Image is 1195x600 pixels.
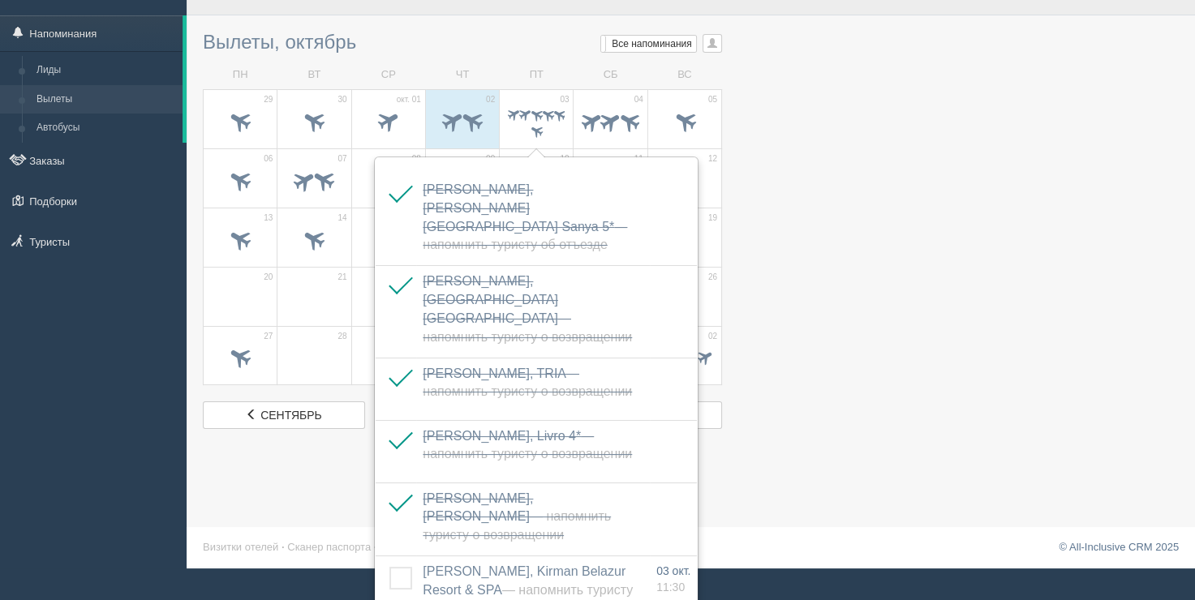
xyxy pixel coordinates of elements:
a: [PERSON_NAME], [PERSON_NAME][GEOGRAPHIC_DATA] Sanya 5*— Напомнить туристу об отъезде [423,182,627,252]
span: 02 [708,331,717,342]
span: 02 [486,94,495,105]
a: 03 окт. 11:30 [656,563,690,595]
span: 06 [264,153,273,165]
span: [PERSON_NAME], TRIA [423,366,632,399]
td: СР [351,61,425,89]
span: 03 [560,94,569,105]
span: 30 [337,94,346,105]
span: сентябрь [260,409,322,422]
span: 12 [708,153,717,165]
a: [PERSON_NAME], [PERSON_NAME]— Напомнить туристу о возвращении [423,491,611,542]
span: — Напомнить туристу о возвращении [423,311,632,344]
a: Автобусы [29,114,183,143]
a: Визитки отелей [203,541,278,553]
span: 14 [337,212,346,224]
a: сентябрь [203,401,365,429]
a: Сканер паспорта [287,541,371,553]
span: 20 [264,272,273,283]
span: 03 окт. [656,564,690,577]
span: 26 [708,272,717,283]
a: [PERSON_NAME], TRIA— Напомнить туристу о возвращении [423,366,632,399]
span: 09 [486,153,495,165]
span: Все напоминания [612,38,692,49]
a: [PERSON_NAME], Livro 4*— Напомнить туристу о возвращении [423,429,632,461]
a: © All-Inclusive CRM 2025 [1059,541,1179,553]
span: [PERSON_NAME], [PERSON_NAME][GEOGRAPHIC_DATA] Sanya 5* [423,182,627,252]
span: [PERSON_NAME], Livro 4* [423,429,632,461]
a: [PERSON_NAME], [GEOGRAPHIC_DATA] [GEOGRAPHIC_DATA]— Напомнить туристу о возвращении [423,274,632,344]
span: 21 [337,272,346,283]
span: 07 [337,153,346,165]
span: [PERSON_NAME], [GEOGRAPHIC_DATA] [GEOGRAPHIC_DATA] [423,274,632,344]
span: 29 [264,94,273,105]
a: Лиды [29,56,183,85]
span: 08 [412,153,421,165]
td: ВС [647,61,721,89]
span: 11 [634,153,643,165]
a: Вылеты [29,85,183,114]
span: 13 [264,212,273,224]
td: ЧТ [425,61,499,89]
h3: Вылеты, октябрь [203,32,722,53]
span: окт. 01 [397,94,421,105]
td: СБ [574,61,647,89]
td: ПТ [500,61,574,89]
span: 28 [337,331,346,342]
td: ВТ [277,61,351,89]
span: 04 [634,94,643,105]
span: 10 [560,153,569,165]
span: [PERSON_NAME], [PERSON_NAME] [423,491,611,542]
span: 27 [264,331,273,342]
span: 05 [708,94,717,105]
span: · [282,541,285,553]
span: 19 [708,212,717,224]
td: ПН [204,61,277,89]
span: 11:30 [656,581,685,594]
